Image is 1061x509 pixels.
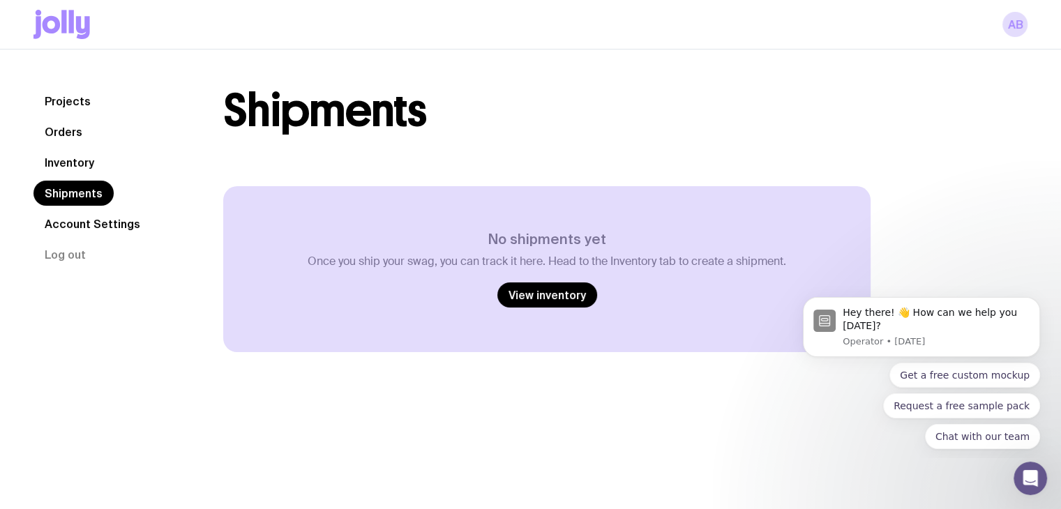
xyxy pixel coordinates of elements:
iframe: Intercom notifications message [782,285,1061,457]
a: Shipments [33,181,114,206]
a: View inventory [497,282,597,307]
p: Once you ship your swag, you can track it here. Head to the Inventory tab to create a shipment. [308,254,786,268]
h3: No shipments yet [308,231,786,248]
button: Log out [33,242,97,267]
a: Projects [33,89,102,114]
a: Account Settings [33,211,151,236]
h1: Shipments [223,89,426,133]
iframe: Intercom live chat [1014,462,1047,495]
a: AB [1002,12,1028,37]
a: Orders [33,119,93,144]
a: Inventory [33,150,105,175]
